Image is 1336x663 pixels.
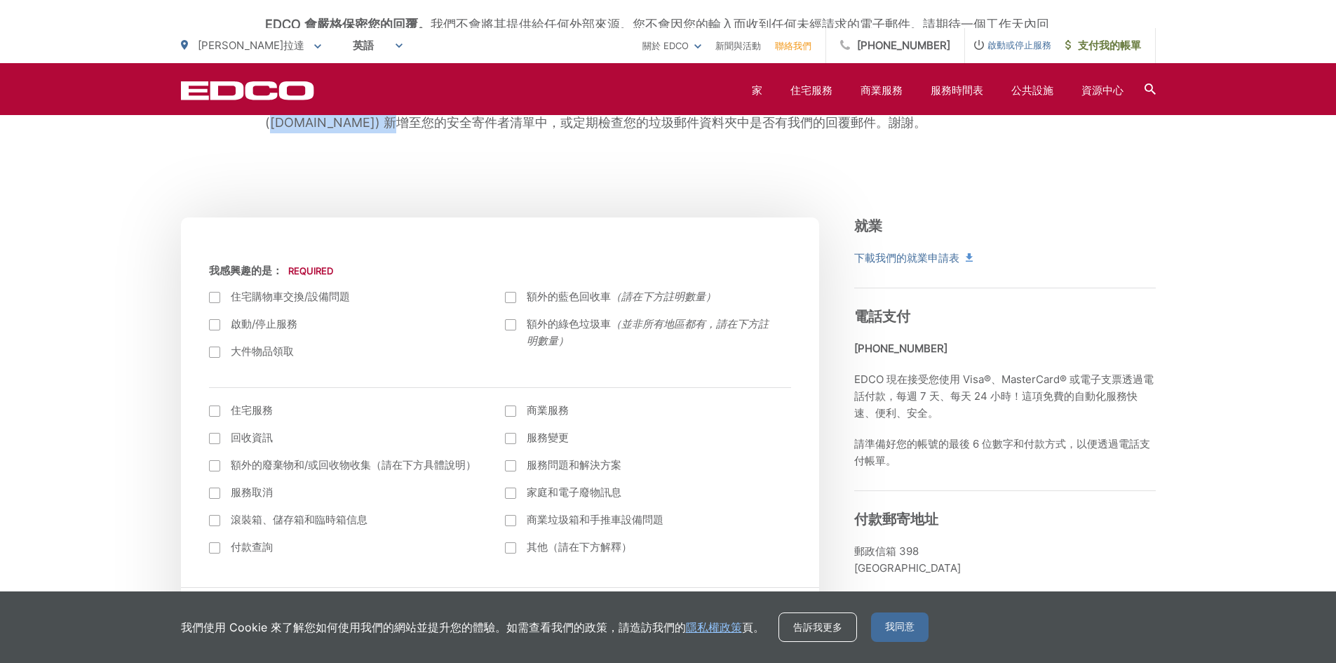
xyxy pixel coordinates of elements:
[181,620,686,634] font: 我們使用 Cookie 來了解您如何使用我們的網站並提升您的體驗。如需查看我們的政策，請造訪我們的
[790,82,832,99] a: 住宅服務
[854,373,1154,420] font: EDCO 現在接受您使用 Visa®、MasterCard® 或電子支票透過電話付款，每週 7 天、每天 24 小時！這項免費的自動化服務快速、便利、安全。
[1011,82,1053,99] a: 公共設施
[686,619,742,636] a: 隱私權政策
[209,264,283,277] font: 我感興趣的是：
[854,217,882,234] font: 就業
[527,485,621,499] font: 家庭和電子廢物訊息
[231,458,476,471] font: 額外的廢棄物和/或回收物收集（請在下方具體說明）
[861,82,903,99] a: 商業服務
[1081,82,1124,99] a: 資源中心
[527,317,611,330] font: 額外的綠色垃圾車
[527,403,569,417] font: 商業服務
[715,40,761,51] font: 新聞與活動
[1051,28,1156,63] a: 支付我的帳單
[1078,39,1141,52] font: 支付我的帳單
[527,317,769,347] font: （並非所有地區都有，請在下方註明數量）
[790,83,832,97] font: 住宅服務
[527,513,663,526] font: 商業垃圾箱和手推車設備問題
[527,540,632,554] font: 其他（請在下方解釋）
[854,511,939,528] font: 付款郵寄地址
[1081,83,1124,97] font: 資源中心
[527,290,611,303] font: 額外的藍色回收車
[527,458,621,471] font: 服務問題和解決方案
[198,39,304,52] font: [PERSON_NAME]拉達
[861,83,903,97] font: 商業服務
[854,342,947,355] font: [PHONE_NUMBER]
[752,82,762,99] a: 家
[775,40,811,51] font: 聯絡我們
[231,513,367,526] font: 滾裝箱、儲存箱和臨時箱信息
[854,251,959,264] font: 下載我們的就業申請表
[231,540,273,554] font: 付款查詢
[231,344,294,358] font: 大件物品領取
[231,317,297,330] font: 啟動/停止服務
[931,83,983,97] font: 服務時間表
[642,37,701,54] a: 關於 EDCO
[231,431,273,444] font: 回收資訊
[775,37,811,54] a: 聯絡我們
[231,403,273,417] font: 住宅服務
[265,17,431,32] font: EDCO 會嚴格保密您的回覆。
[686,620,742,634] font: 隱私權政策
[231,485,273,499] font: 服務取消
[931,82,983,99] a: 服務時間表
[342,33,413,58] span: 英語
[742,620,764,634] font: 頁。
[181,81,314,100] a: EDCD 標誌。返回首頁。
[1011,83,1053,97] font: 公共設施
[715,37,761,54] a: 新聞與活動
[854,544,919,558] font: 郵政信箱 398
[778,612,857,642] a: 告訴我更多
[854,250,971,267] a: 下載我們的就業申請表
[611,290,716,303] font: （請在下方註明數量）
[854,561,961,575] font: [GEOGRAPHIC_DATA]
[752,83,762,97] font: 家
[642,40,689,51] font: 關於 EDCO
[527,431,569,444] font: 服務變更
[854,437,1150,467] font: 請準備好您的帳號的最後 6 位數字和付款方式，以便透過電話支付帳單。
[826,28,965,63] a: [PHONE_NUMBER]
[265,17,1049,53] font: 我們不會將其提供給任何外部來源。您不會因您的輸入而收到任何未經請求的電子郵件。請期待一個工作天內回覆。
[854,308,911,325] font: 電話支付
[353,39,374,52] font: 英語
[231,290,350,303] font: 住宅購物車交換/設備問題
